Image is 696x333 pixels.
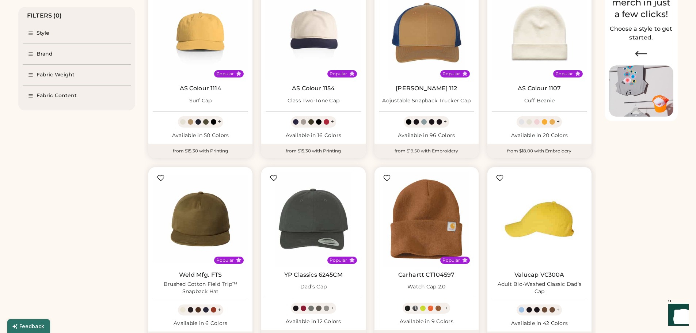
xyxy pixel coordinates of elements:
img: Weld Mfg. FTS Brushed Cotton Field Trip™ Snapback Hat [153,171,248,267]
button: Popular Style [349,71,355,76]
img: Carhartt CT104597 Watch Cap 2.0 [379,171,474,267]
div: Cuff Beanie [524,97,555,105]
div: Popular [216,257,234,263]
button: Popular Style [462,257,468,263]
div: Available in 9 Colors [379,318,474,325]
a: Carhartt CT104597 [398,271,455,279]
div: Fabric Content [37,92,77,99]
div: Brand [37,50,53,58]
div: Dad’s Cap [300,283,327,291]
div: Popular [330,71,347,77]
div: Available in 20 Colors [492,132,587,139]
div: Surf Cap [189,97,212,105]
a: [PERSON_NAME] 112 [396,85,457,92]
a: Valucap VC300A [514,271,564,279]
div: + [445,304,448,312]
div: Fabric Weight [37,71,75,79]
div: Popular [216,71,234,77]
div: Available in 16 Colors [266,132,361,139]
img: Valucap VC300A Adult Bio-Washed Classic Dad’s Cap [492,171,587,267]
div: Class Two-Tone Cap [288,97,340,105]
div: Brushed Cotton Field Trip™ Snapback Hat [153,281,248,295]
button: Popular Style [236,257,241,263]
div: + [444,118,447,126]
a: AS Colour 1107 [518,85,561,92]
button: Popular Style [349,257,355,263]
div: from $15.30 with Printing [261,144,365,158]
h2: Choose a style to get started. [609,24,673,42]
div: + [218,306,221,314]
div: Style [37,30,50,37]
img: YP Classics 6245CM Dad’s Cap [266,171,361,267]
div: Popular [442,257,460,263]
div: Available in 12 Colors [266,318,361,325]
div: Available in 50 Colors [153,132,248,139]
div: from $15.30 with Printing [148,144,252,158]
div: from $19.50 with Embroidery [374,144,479,158]
div: Available in 6 Colors [153,320,248,327]
div: Available in 96 Colors [379,132,474,139]
div: FILTERS (0) [27,11,62,20]
div: Adult Bio-Washed Classic Dad’s Cap [492,281,587,295]
a: Weld Mfg. FTS [179,271,222,279]
button: Popular Style [236,71,241,76]
div: Popular [330,257,347,263]
button: Popular Style [575,71,581,76]
div: + [331,118,334,126]
iframe: Front Chat [661,300,693,332]
div: + [556,306,560,314]
button: Popular Style [462,71,468,76]
div: + [218,118,221,126]
div: from $18.00 with Embroidery [487,144,592,158]
div: Available in 42 Colors [492,320,587,327]
a: AS Colour 1114 [180,85,221,92]
div: + [556,118,560,126]
div: Popular [442,71,460,77]
div: Popular [555,71,573,77]
img: Image of Lisa Congdon Eye Print on T-Shirt and Hat [609,65,673,117]
div: Watch Cap 2.0 [407,283,445,291]
a: AS Colour 1154 [292,85,335,92]
a: YP Classics 6245CM [284,271,343,279]
div: Adjustable Snapback Trucker Cap [382,97,471,105]
div: + [331,304,334,312]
